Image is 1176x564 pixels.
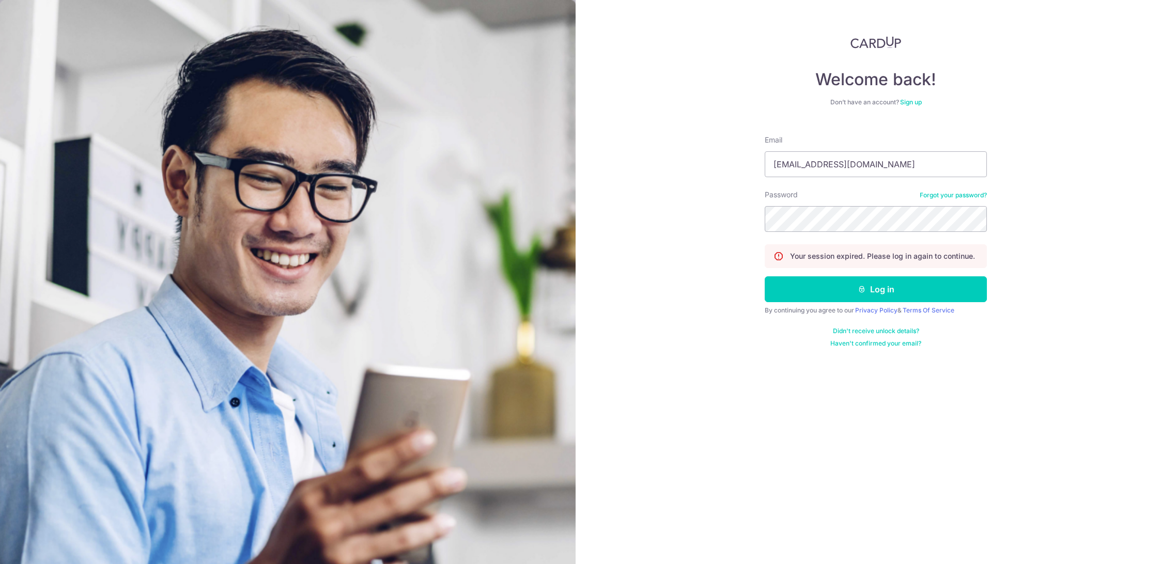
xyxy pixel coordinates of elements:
div: Don’t have an account? [765,98,987,106]
a: Sign up [900,98,922,106]
a: Terms Of Service [903,306,954,314]
button: Log in [765,276,987,302]
h4: Welcome back! [765,69,987,90]
label: Password [765,190,798,200]
a: Haven't confirmed your email? [830,339,921,348]
p: Your session expired. Please log in again to continue. [790,251,975,261]
a: Forgot your password? [920,191,987,199]
a: Didn't receive unlock details? [833,327,919,335]
div: By continuing you agree to our & [765,306,987,315]
input: Enter your Email [765,151,987,177]
label: Email [765,135,782,145]
a: Privacy Policy [855,306,898,314]
img: CardUp Logo [850,36,901,49]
